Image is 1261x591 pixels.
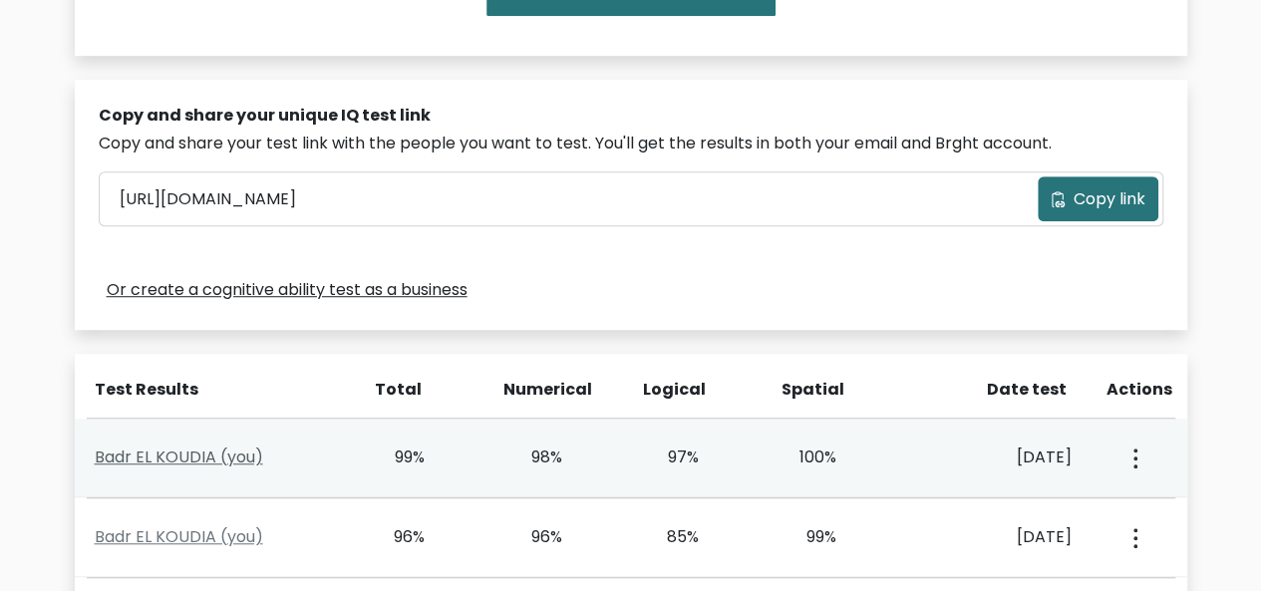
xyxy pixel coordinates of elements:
[99,132,1163,155] div: Copy and share your test link with the people you want to test. You'll get the results in both yo...
[369,445,426,469] div: 99%
[365,378,423,402] div: Total
[503,378,561,402] div: Numerical
[505,525,562,549] div: 96%
[369,525,426,549] div: 96%
[643,445,700,469] div: 97%
[917,445,1072,469] div: [DATE]
[921,378,1083,402] div: Date test
[95,445,263,468] a: Badr EL KOUDIA (you)
[1106,378,1175,402] div: Actions
[99,104,1163,128] div: Copy and share your unique IQ test link
[643,525,700,549] div: 85%
[505,445,562,469] div: 98%
[917,525,1072,549] div: [DATE]
[1074,187,1145,211] span: Copy link
[95,525,263,548] a: Badr EL KOUDIA (you)
[780,525,836,549] div: 99%
[1038,176,1158,221] button: Copy link
[643,378,701,402] div: Logical
[95,378,341,402] div: Test Results
[107,278,468,302] a: Or create a cognitive ability test as a business
[780,445,836,469] div: 100%
[782,378,839,402] div: Spatial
